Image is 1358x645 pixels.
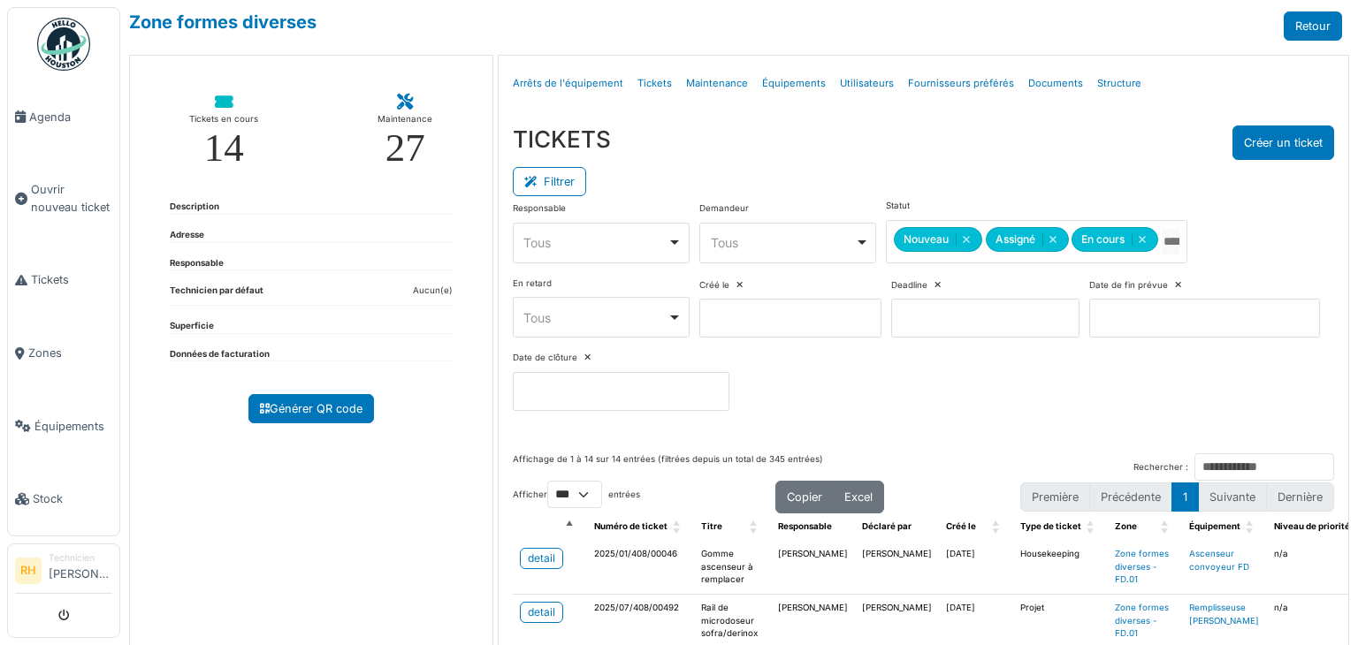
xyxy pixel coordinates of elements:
div: En cours [1072,227,1158,252]
span: Zone: Activate to sort [1161,513,1171,541]
div: detail [528,550,555,566]
a: Générer QR code [248,394,374,423]
a: RH Technicien[PERSON_NAME] [15,551,112,594]
a: Utilisateurs [833,63,901,104]
div: detail [528,604,555,620]
label: Statut [886,200,910,213]
div: Assigné [986,227,1069,252]
div: Tickets en cours [189,110,258,128]
dd: Aucun(e) [413,285,453,298]
span: Équipements [34,418,112,435]
span: Ouvrir nouveau ticket [31,181,112,215]
a: Équipements [8,390,119,463]
label: Responsable [513,202,566,216]
span: Créé le: Activate to sort [992,513,1003,541]
td: [PERSON_NAME] [855,541,939,595]
dt: Données de facturation [170,348,270,361]
a: Stock [8,463,119,536]
span: Zone [1115,521,1137,531]
a: Tickets [630,63,679,104]
span: Déclaré par [862,521,912,531]
a: Zone formes diverses - FD.01 [1115,603,1169,638]
span: Copier [787,490,822,504]
label: Deadline [891,279,927,292]
label: Date de fin prévue [1089,279,1168,292]
span: Titre [701,521,722,531]
a: detail [520,548,563,569]
a: Ouvrir nouveau ticket [8,154,119,244]
img: Badge_color-CXgf-gQk.svg [37,18,90,71]
span: Type de ticket: Activate to sort [1087,513,1097,541]
a: Tickets en cours 14 [175,80,272,182]
button: Remove item: 'assigned' [1042,233,1063,246]
button: Filtrer [513,167,586,196]
label: Rechercher : [1133,461,1188,474]
span: Stock [33,490,112,507]
button: Remove item: 'ongoing' [1132,233,1152,246]
a: Ascenseur convoyeur FD [1189,549,1249,572]
nav: pagination [1020,482,1334,512]
td: Housekeeping [1013,541,1108,595]
span: Responsable [778,521,832,531]
span: Tickets [31,271,112,288]
td: [PERSON_NAME] [771,541,855,595]
a: Zone formes diverses [129,11,317,33]
dt: Technicien par défaut [170,285,263,305]
label: En retard [513,277,552,291]
a: Tickets [8,244,119,317]
span: Zones [28,345,112,361]
label: Afficher entrées [513,481,640,508]
dt: Adresse [170,229,204,242]
a: Équipements [755,63,833,104]
span: Équipement [1189,521,1240,531]
label: Créé le [699,279,729,292]
a: Zones [8,316,119,390]
a: Agenda [8,80,119,154]
span: Numéro de ticket: Activate to sort [673,513,683,541]
a: Remplisseuse [PERSON_NAME] [1189,603,1259,626]
button: 1 [1171,482,1199,512]
a: Maintenance 27 [363,80,447,182]
a: Fournisseurs préférés [901,63,1021,104]
div: Tous [523,308,668,327]
div: 27 [385,128,425,168]
span: Équipement: Activate to sort [1246,513,1256,541]
div: Maintenance [378,110,432,128]
td: [DATE] [939,541,1013,595]
span: Agenda [29,109,112,125]
input: Tous [1162,229,1179,254]
a: Structure [1090,63,1148,104]
td: 2025/01/408/00046 [587,541,694,595]
dt: Superficie [170,320,214,333]
a: Maintenance [679,63,755,104]
label: Demandeur [699,202,749,216]
span: Niveau de priorité [1274,521,1350,531]
div: Technicien [49,551,112,565]
div: Affichage de 1 à 14 sur 14 entrées (filtrées depuis un total de 345 entrées) [513,453,823,481]
button: Créer un ticket [1232,125,1334,160]
span: Excel [844,490,873,504]
div: 14 [204,128,244,168]
a: detail [520,602,563,623]
div: Nouveau [894,227,982,252]
td: Gomme ascenseur à remplacer [694,541,771,595]
span: Numéro de ticket [594,521,668,531]
li: RH [15,558,42,584]
h3: TICKETS [513,125,611,153]
button: Remove item: 'new' [956,233,976,246]
div: Tous [711,233,855,252]
a: Arrêts de l'équipement [506,63,630,104]
a: Retour [1284,11,1342,41]
button: Excel [833,481,884,513]
li: [PERSON_NAME] [49,551,112,589]
span: Titre: Activate to sort [750,513,760,541]
label: Date de clôture [513,352,577,365]
span: Type de ticket [1020,521,1081,531]
div: Tous [523,233,668,252]
a: Documents [1021,63,1090,104]
dt: Description [170,201,219,214]
span: Créé le [946,521,976,531]
a: Zone formes diverses - FD.01 [1115,549,1169,584]
dt: Responsable [170,257,224,270]
select: Afficherentrées [547,481,602,508]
